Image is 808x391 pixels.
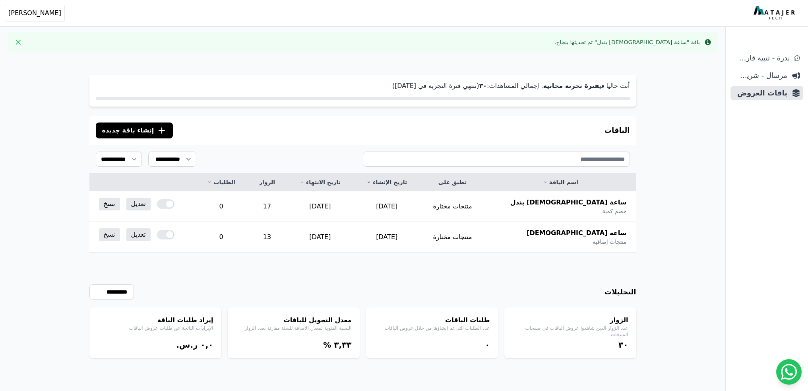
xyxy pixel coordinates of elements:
[248,222,287,253] td: 13
[323,340,331,350] span: %
[363,178,411,186] a: تاريخ الإنشاء
[200,340,213,350] bdi: ۰,۰
[5,5,65,21] button: [PERSON_NAME]
[99,198,120,210] a: نسخ
[176,340,198,350] span: ر.س.
[354,222,420,253] td: [DATE]
[8,8,61,18] span: [PERSON_NAME]
[512,339,628,350] div: ۳۰
[374,315,490,325] h4: طلبات الباقات
[126,198,151,210] a: تعديل
[195,191,247,222] td: 0
[334,340,351,350] bdi: ۳,۳۳
[96,123,173,138] button: إنشاء باقة جديدة
[543,82,599,89] strong: فترة تجربة مجانية
[734,53,790,64] span: ندرة - تنبية قارب علي النفاذ
[96,81,630,91] p: أنت حاليا في . إجمالي المشاهدات: (تنتهي فترة التجربة في [DATE])
[605,125,630,136] h3: الباقات
[420,191,485,222] td: منتجات مختارة
[102,126,154,135] span: إنشاء باقة جديدة
[593,238,626,246] span: منتجات إضافية
[754,6,797,20] img: MatajerTech Logo
[602,207,626,215] span: خصم كمية
[374,325,490,331] p: عدد الطلبات التي تم إنشاؤها من خلال عروض الباقات
[527,228,626,238] span: ساعة [DEMOGRAPHIC_DATA]
[605,286,636,298] h3: التحليلات
[287,191,353,222] td: [DATE]
[97,315,213,325] h4: إيراد طلبات الباقة
[374,339,490,350] div: ۰
[296,178,344,186] a: تاريخ الانتهاء
[195,222,247,253] td: 0
[554,38,700,46] div: باقة "ساعة [DEMOGRAPHIC_DATA] بندل" تم تحديثها بنجاح.
[97,325,213,331] p: الإيرادات الناتجة عن طلبات عروض الباقات
[734,88,787,99] span: باقات العروض
[236,315,352,325] h4: معدل التحويل للباقات
[479,82,487,89] strong: ۳۰
[236,325,352,331] p: النسبة المئوية لمعدل الاضافة للسلة مقارنة بعدد الزوار
[99,228,120,241] a: نسخ
[512,315,628,325] h4: الزوار
[287,222,353,253] td: [DATE]
[734,70,787,81] span: مرسال - شريط دعاية
[420,222,485,253] td: منتجات مختارة
[494,178,626,186] a: اسم الباقة
[420,173,485,191] th: تطبق على
[248,191,287,222] td: 17
[248,173,287,191] th: الزوار
[126,228,151,241] a: تعديل
[354,191,420,222] td: [DATE]
[12,36,25,49] button: Close
[512,325,628,338] p: عدد الزوار الذين شاهدوا عروض الباقات في صفحات المنتجات
[510,198,627,207] span: ساعة [DEMOGRAPHIC_DATA] بندل
[204,178,238,186] a: الطلبات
